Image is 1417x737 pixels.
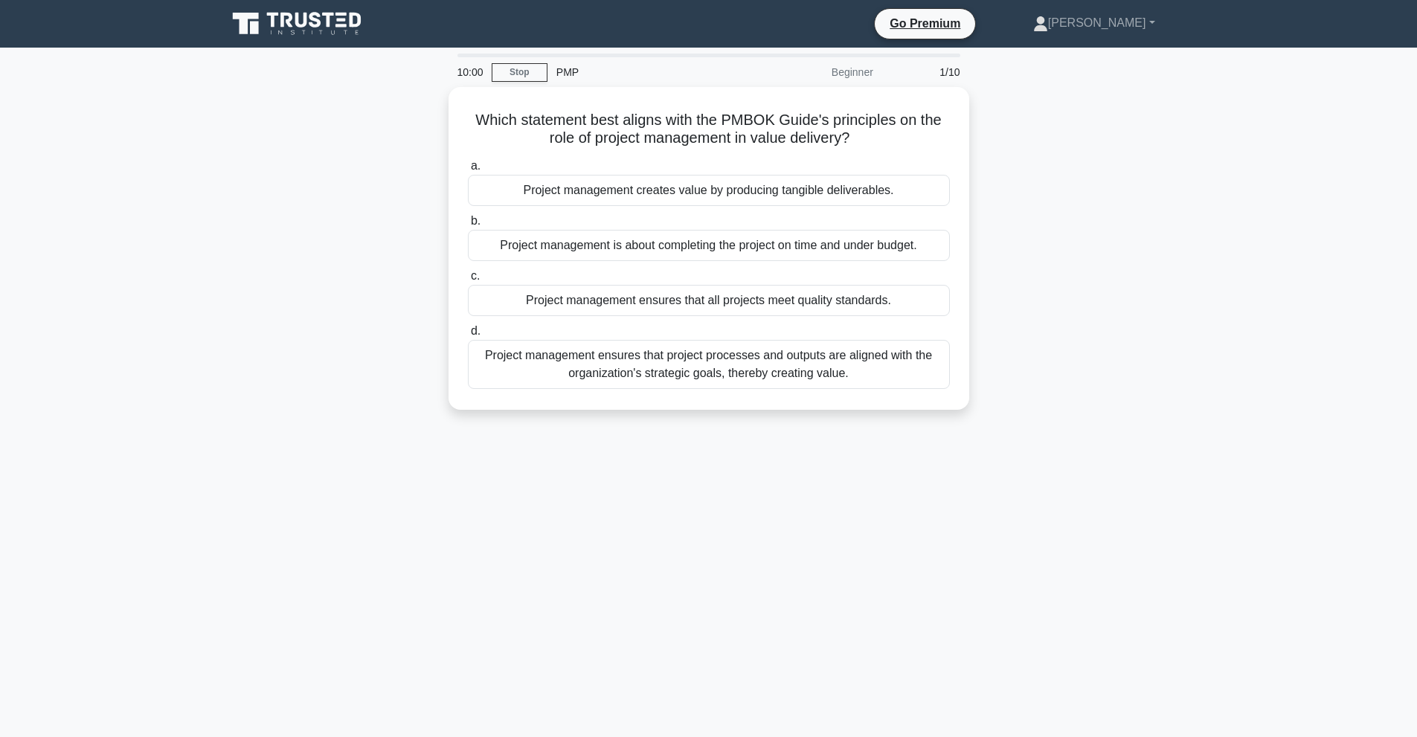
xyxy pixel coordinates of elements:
[881,14,969,33] a: Go Premium
[492,63,547,82] a: Stop
[752,57,882,87] div: Beginner
[471,159,481,172] span: a.
[468,285,950,316] div: Project management ensures that all projects meet quality standards.
[466,111,951,148] h5: Which statement best aligns with the PMBOK Guide's principles on the role of project management i...
[468,175,950,206] div: Project management creates value by producing tangible deliverables.
[471,214,481,227] span: b.
[997,8,1191,38] a: [PERSON_NAME]
[471,324,481,337] span: d.
[468,340,950,389] div: Project management ensures that project processes and outputs are aligned with the organization's...
[882,57,969,87] div: 1/10
[471,269,480,282] span: c.
[449,57,492,87] div: 10:00
[468,230,950,261] div: Project management is about completing the project on time and under budget.
[547,57,752,87] div: PMP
